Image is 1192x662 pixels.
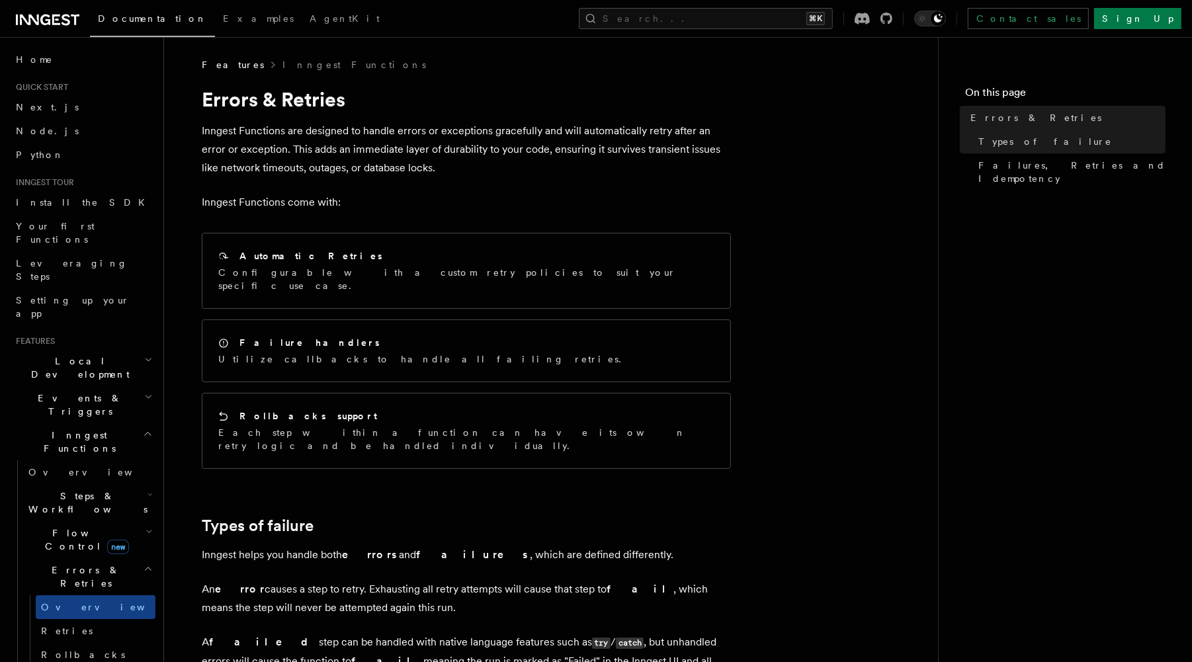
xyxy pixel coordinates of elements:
[23,521,155,558] button: Flow Controlnew
[209,636,319,648] strong: failed
[806,12,825,25] kbd: ⌘K
[202,58,264,71] span: Features
[202,517,314,535] a: Types of failure
[16,53,53,66] span: Home
[592,638,611,649] code: try
[310,13,380,24] span: AgentKit
[342,548,399,561] strong: errors
[218,352,629,366] p: Utilize callbacks to handle all failing retries.
[11,423,155,460] button: Inngest Functions
[23,526,146,553] span: Flow Control
[16,221,95,245] span: Your first Functions
[239,249,382,263] h2: Automatic Retries
[36,619,155,643] a: Retries
[41,626,93,636] span: Retries
[23,563,144,590] span: Errors & Retries
[223,13,294,24] span: Examples
[239,409,377,423] h2: Rollbacks support
[11,190,155,214] a: Install the SDK
[239,336,380,349] h2: Failure handlers
[914,11,946,26] button: Toggle dark mode
[202,122,731,177] p: Inngest Functions are designed to handle errors or exceptions gracefully and will automatically r...
[202,546,731,564] p: Inngest helps you handle both and , which are defined differently.
[215,4,302,36] a: Examples
[16,258,128,282] span: Leveraging Steps
[23,489,148,516] span: Steps & Workflows
[215,583,265,595] strong: error
[41,602,177,612] span: Overview
[202,193,731,212] p: Inngest Functions come with:
[968,8,1089,29] a: Contact sales
[11,95,155,119] a: Next.js
[202,393,731,469] a: Rollbacks supportEach step within a function can have its own retry logic and be handled individu...
[579,8,833,29] button: Search...⌘K
[202,87,731,111] h1: Errors & Retries
[16,102,79,112] span: Next.js
[90,4,215,37] a: Documentation
[11,251,155,288] a: Leveraging Steps
[11,177,74,188] span: Inngest tour
[11,214,155,251] a: Your first Functions
[11,48,155,71] a: Home
[16,126,79,136] span: Node.js
[16,295,130,319] span: Setting up your app
[302,4,388,36] a: AgentKit
[282,58,426,71] a: Inngest Functions
[218,266,714,292] p: Configurable with a custom retry policies to suit your specific use case.
[98,13,207,24] span: Documentation
[11,336,55,347] span: Features
[23,484,155,521] button: Steps & Workflows
[36,595,155,619] a: Overview
[978,135,1112,148] span: Types of failure
[218,426,714,452] p: Each step within a function can have its own retry logic and be handled individually.
[1094,8,1181,29] a: Sign Up
[41,649,125,660] span: Rollbacks
[416,548,530,561] strong: failures
[23,460,155,484] a: Overview
[16,149,64,160] span: Python
[11,392,144,418] span: Events & Triggers
[607,583,673,595] strong: fail
[11,349,155,386] button: Local Development
[965,106,1166,130] a: Errors & Retries
[107,540,129,554] span: new
[11,119,155,143] a: Node.js
[973,130,1166,153] a: Types of failure
[23,558,155,595] button: Errors & Retries
[11,386,155,423] button: Events & Triggers
[970,111,1101,124] span: Errors & Retries
[11,429,143,455] span: Inngest Functions
[965,85,1166,106] h4: On this page
[973,153,1166,190] a: Failures, Retries and Idempotency
[202,580,731,617] p: An causes a step to retry. Exhausting all retry attempts will cause that step to , which means th...
[616,638,644,649] code: catch
[11,354,144,381] span: Local Development
[28,467,165,477] span: Overview
[11,143,155,167] a: Python
[11,82,68,93] span: Quick start
[978,159,1166,185] span: Failures, Retries and Idempotency
[16,197,153,208] span: Install the SDK
[202,319,731,382] a: Failure handlersUtilize callbacks to handle all failing retries.
[202,233,731,309] a: Automatic RetriesConfigurable with a custom retry policies to suit your specific use case.
[11,288,155,325] a: Setting up your app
